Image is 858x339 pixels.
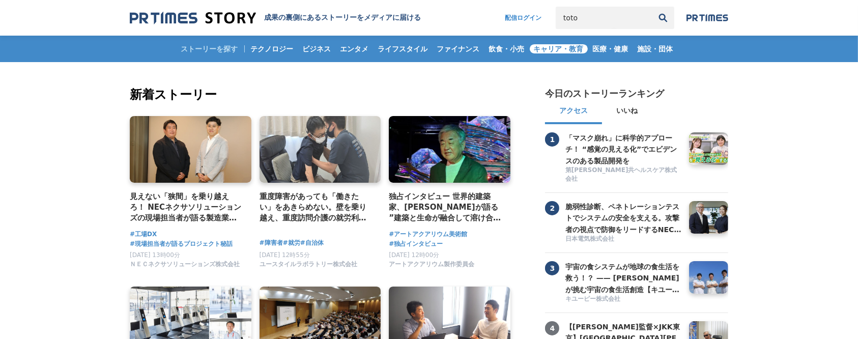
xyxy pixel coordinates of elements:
img: 成果の裏側にあるストーリーをメディアに届ける [130,11,256,25]
a: ライフスタイル [374,36,432,62]
a: 日本電気株式会社 [565,235,681,244]
input: キーワードで検索 [556,7,652,29]
a: テクノロジー [247,36,298,62]
span: 施設・団体 [634,44,677,53]
a: 医療・健康 [589,36,633,62]
span: テクノロジー [247,44,298,53]
span: 2 [545,201,559,215]
h1: 成果の裏側にあるストーリーをメディアに届ける [264,13,421,22]
h3: 宇宙の食システムが地球の食生活を救う！？ —— [PERSON_NAME]が挑む宇宙の食生活創造【キユーピー ミライ研究員】 [565,261,681,295]
a: ユースタイルラボラトリー株式会社 [260,263,357,270]
a: 「マスク崩れ」に科学的アプローチ！ “感覚の見える化”でエビデンスのある製品開発を [565,132,681,165]
span: [DATE] 12時00分 [389,251,439,259]
span: キユーピー株式会社 [565,295,620,303]
h3: 「マスク崩れ」に科学的アプローチ！ “感覚の見える化”でエビデンスのある製品開発を [565,132,681,166]
a: 宇宙の食システムが地球の食生活を救う！？ —— [PERSON_NAME]が挑む宇宙の食生活創造【キユーピー ミライ研究員】 [565,261,681,294]
a: 成果の裏側にあるストーリーをメディアに届ける 成果の裏側にあるストーリーをメディアに届ける [130,11,421,25]
a: #独占インタビュー [389,239,443,249]
a: エンタメ [336,36,373,62]
span: ＮＥＣネクサソリューションズ株式会社 [130,260,240,269]
span: 3 [545,261,559,275]
a: ファイナンス [433,36,484,62]
img: prtimes [687,14,728,22]
a: 脆弱性診断、ペネトレーションテストでシステムの安全を支える。攻撃者の視点で防御をリードするNECの「リスクハンティングチーム」 [565,201,681,234]
span: キャリア・教育 [530,44,588,53]
a: 配信ログイン [495,7,552,29]
a: #現場担当者が語るプロジェクト秘話 [130,239,233,249]
span: 日本電気株式会社 [565,235,614,243]
span: アートアクアリウム製作委員会 [389,260,474,269]
span: 飲食・小売 [485,44,529,53]
span: ライフスタイル [374,44,432,53]
h3: 脆弱性診断、ペネトレーションテストでシステムの安全を支える。攻撃者の視点で防御をリードするNECの「リスクハンティングチーム」 [565,201,681,235]
a: ビジネス [299,36,335,62]
span: エンタメ [336,44,373,53]
span: 1 [545,132,559,147]
a: #自治体 [300,238,324,248]
h2: 新着ストーリー [130,86,512,104]
a: #アートアクアリウム美術館 [389,230,467,239]
span: 医療・健康 [589,44,633,53]
a: #工場DX [130,230,157,239]
a: 重度障害があっても「働きたい」をあきらめない。壁を乗り越え、重度訪問介護の就労利用を[PERSON_NAME][GEOGRAPHIC_DATA]で実現した経営者の挑戦。 [260,191,373,224]
button: アクセス [545,100,602,124]
span: ユースタイルラボラトリー株式会社 [260,260,357,269]
a: アートアクアリウム製作委員会 [389,263,474,270]
a: ＮＥＣネクサソリューションズ株式会社 [130,263,240,270]
a: 独占インタビュー 世界的建築家、[PERSON_NAME]が語る ”建築と生命が融合して溶け合うような世界” アートアクアリウム美術館 GINZA コラボレーション作品「金魚の石庭」 [389,191,502,224]
a: 第[PERSON_NAME]共ヘルスケア株式会社 [565,166,681,184]
a: 飲食・小売 [485,36,529,62]
a: #就労 [283,238,300,248]
a: 施設・団体 [634,36,677,62]
a: キユーピー株式会社 [565,295,681,304]
span: 4 [545,321,559,335]
span: ビジネス [299,44,335,53]
a: 見えない「狭間」を乗り越えろ！ NECネクサソリューションズの現場担当者が語る製造業のDX成功の秘訣 [130,191,243,224]
a: キャリア・教育 [530,36,588,62]
button: 検索 [652,7,674,29]
h2: 今日のストーリーランキング [545,88,664,100]
span: [DATE] 13時00分 [130,251,180,259]
button: いいね [602,100,652,124]
a: #障害者 [260,238,283,248]
span: [DATE] 12時55分 [260,251,310,259]
span: 第[PERSON_NAME]共ヘルスケア株式会社 [565,166,681,183]
span: ファイナンス [433,44,484,53]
